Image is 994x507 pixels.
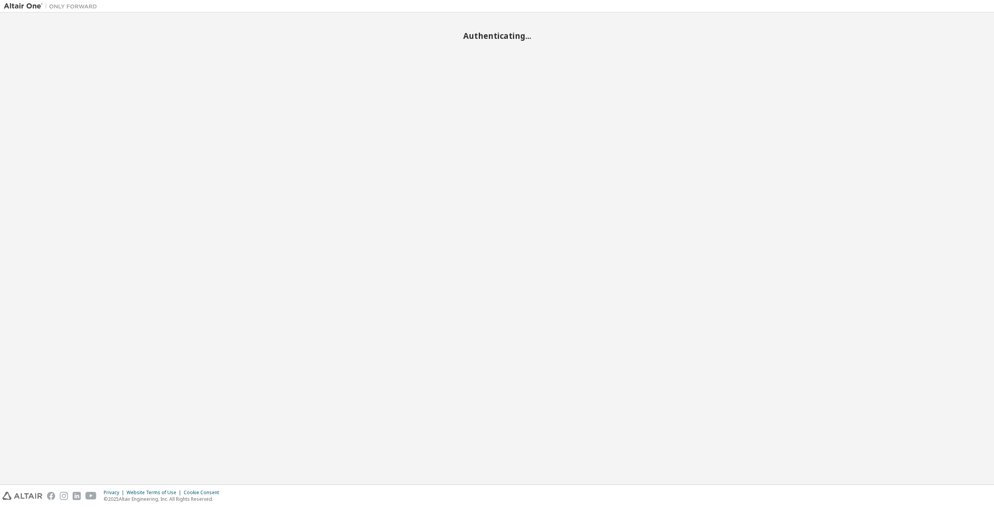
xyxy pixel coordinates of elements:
img: linkedin.svg [73,492,81,500]
div: Privacy [104,490,127,496]
img: altair_logo.svg [2,492,42,500]
img: facebook.svg [47,492,55,500]
div: Cookie Consent [184,490,224,496]
div: Website Terms of Use [127,490,184,496]
h2: Authenticating... [4,31,990,41]
img: Altair One [4,2,101,10]
img: youtube.svg [85,492,97,500]
p: © 2025 Altair Engineering, Inc. All Rights Reserved. [104,496,224,502]
img: instagram.svg [60,492,68,500]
